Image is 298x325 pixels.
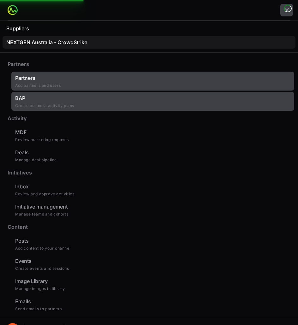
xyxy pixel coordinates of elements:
a: EmailsSend emails to partners [11,295,294,314]
a: PartnersAdd partners and users [11,72,294,91]
span: Review and approve activities [15,192,74,197]
span: MDF [15,128,27,136]
a: InboxReview and approve activities [11,180,294,199]
a: PostsAdd content to your channel [11,234,294,253]
span: Create events and sessions [15,266,69,271]
span: Add content to your channel [15,246,70,251]
div: Suppliers [6,26,29,31]
span: Manage deal pipeline [15,157,57,162]
span: Partners [15,74,35,82]
div: Initiatives [4,166,294,179]
div: Partners [4,58,294,70]
a: MDFReview marketing requests [11,126,294,145]
a: Image LibraryManage images in library [11,275,294,294]
span: Send emails to partners [15,306,62,311]
span: Review marketing requests [15,137,69,142]
span: Deals [15,149,29,156]
span: Inbox [15,183,29,190]
span: Manage teams and cohorts [15,212,68,217]
a: EventsCreate events and sessions [11,255,294,274]
div: Activity [4,112,294,125]
span: Posts [15,237,29,245]
div: Content [4,221,294,233]
span: Events [15,257,32,265]
span: BAP [15,94,25,102]
span: Manage images in library [15,286,65,291]
a: DealsManage deal pipeline [11,146,294,165]
a: BAPCreate business activity plans [11,92,294,111]
img: ActivitySource [8,5,18,15]
a: NEXTGEN Australia - CrowdStrike [3,36,295,49]
span: Emails [15,298,31,305]
span: Initiative management [15,203,68,210]
span: Add partners and users [15,83,61,88]
span: Image Library [15,277,48,285]
a: Initiative managementManage teams and cohorts [11,200,294,219]
span: Create business activity plans [15,103,74,108]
